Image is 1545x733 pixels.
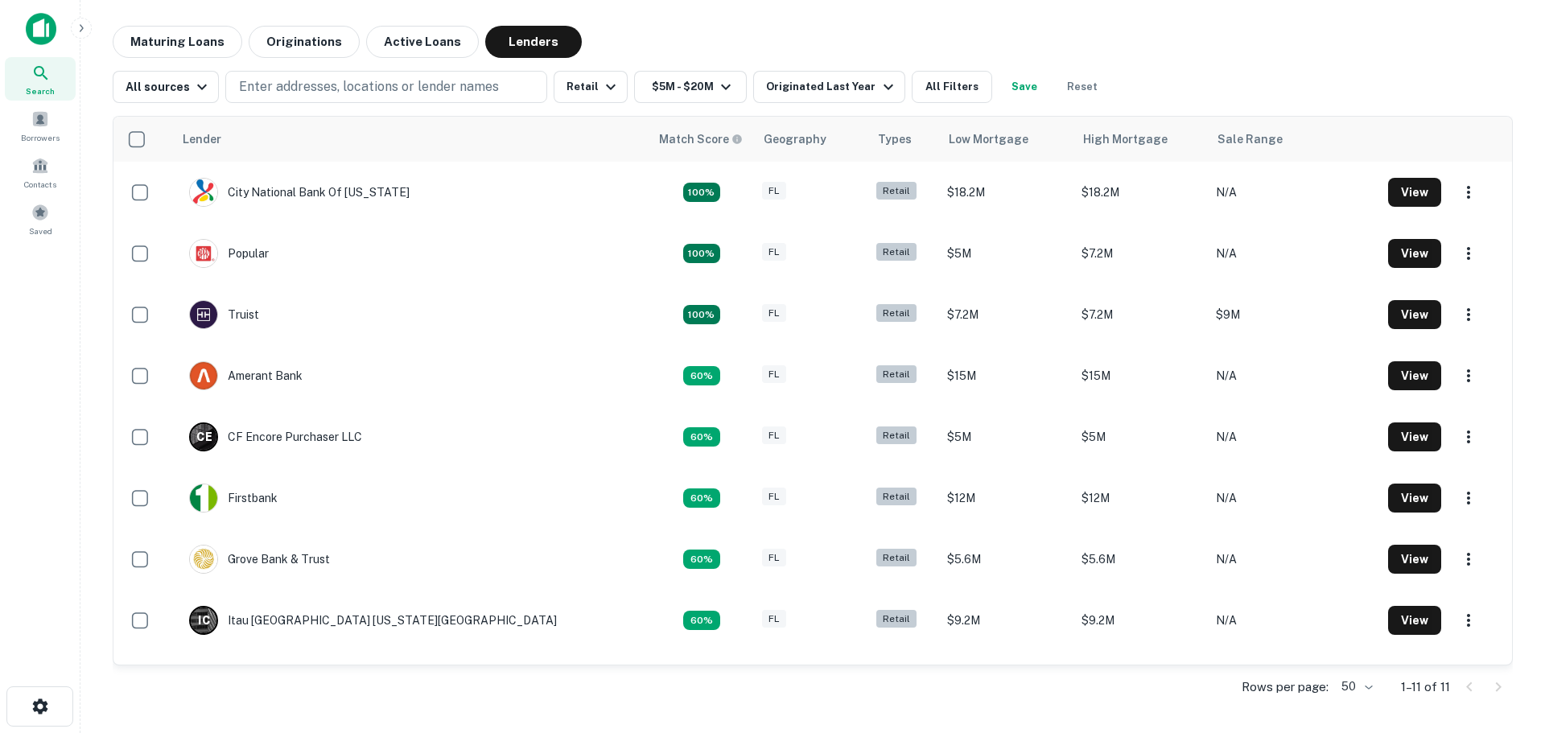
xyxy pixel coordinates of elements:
[649,117,754,162] th: Capitalize uses an advanced AI algorithm to match your search with the best lender. The match sco...
[683,488,720,508] div: Capitalize uses an advanced AI algorithm to match your search with the best lender. The match sco...
[1073,467,1208,529] td: $12M
[5,150,76,194] a: Contacts
[939,223,1073,284] td: $5M
[190,240,217,267] img: picture
[659,130,743,148] div: Capitalize uses an advanced AI algorithm to match your search with the best lender. The match sco...
[754,117,869,162] th: Geography
[173,117,649,162] th: Lender
[868,117,939,162] th: Types
[876,304,917,323] div: Retail
[183,130,221,149] div: Lender
[126,77,212,97] div: All sources
[249,26,360,58] button: Originations
[1388,178,1441,207] button: View
[26,13,56,45] img: capitalize-icon.png
[766,77,897,97] div: Originated Last Year
[683,366,720,385] div: Capitalize uses an advanced AI algorithm to match your search with the best lender. The match sco...
[1208,345,1380,406] td: N/A
[26,84,55,97] span: Search
[113,26,242,58] button: Maturing Loans
[1388,422,1441,451] button: View
[764,130,826,149] div: Geography
[1388,606,1441,635] button: View
[939,529,1073,590] td: $5.6M
[5,104,76,147] a: Borrowers
[1388,484,1441,513] button: View
[198,612,209,629] p: I C
[554,71,628,103] button: Retail
[189,484,278,513] div: Firstbank
[190,179,217,206] img: picture
[1073,529,1208,590] td: $5.6M
[21,131,60,144] span: Borrowers
[1388,545,1441,574] button: View
[683,611,720,630] div: Capitalize uses an advanced AI algorithm to match your search with the best lender. The match sco...
[1208,590,1380,651] td: N/A
[762,304,786,323] div: FL
[939,406,1073,467] td: $5M
[876,488,917,506] div: Retail
[939,117,1073,162] th: Low Mortgage
[190,484,217,512] img: picture
[912,71,992,103] button: All Filters
[949,130,1028,149] div: Low Mortgage
[878,130,912,149] div: Types
[1208,406,1380,467] td: N/A
[1208,651,1380,712] td: N/A
[1208,117,1380,162] th: Sale Range
[1073,162,1208,223] td: $18.2M
[939,590,1073,651] td: $9.2M
[876,365,917,384] div: Retail
[1208,223,1380,284] td: N/A
[1217,130,1283,149] div: Sale Range
[762,488,786,506] div: FL
[1208,529,1380,590] td: N/A
[939,467,1073,529] td: $12M
[939,284,1073,345] td: $7.2M
[1073,284,1208,345] td: $7.2M
[939,651,1073,712] td: $5.6M
[683,244,720,263] div: Capitalize uses an advanced AI algorithm to match your search with the best lender. The match sco...
[190,362,217,389] img: picture
[1242,677,1329,697] p: Rows per page:
[29,224,52,237] span: Saved
[762,182,786,200] div: FL
[762,426,786,445] div: FL
[683,183,720,202] div: Capitalize uses an advanced AI algorithm to match your search with the best lender. The match sco...
[189,239,269,268] div: Popular
[189,545,330,574] div: Grove Bank & Trust
[939,345,1073,406] td: $15M
[1073,590,1208,651] td: $9.2M
[1401,677,1450,697] p: 1–11 of 11
[190,546,217,573] img: picture
[1073,651,1208,712] td: $5.6M
[634,71,747,103] button: $5M - $20M
[762,610,786,628] div: FL
[24,178,56,191] span: Contacts
[5,57,76,101] a: Search
[1073,345,1208,406] td: $15M
[999,71,1050,103] button: Save your search to get updates of matches that match your search criteria.
[190,301,217,328] img: picture
[876,610,917,628] div: Retail
[189,361,303,390] div: Amerant Bank
[485,26,582,58] button: Lenders
[683,427,720,447] div: Capitalize uses an advanced AI algorithm to match your search with the best lender. The match sco...
[1388,239,1441,268] button: View
[5,197,76,241] a: Saved
[876,549,917,567] div: Retail
[196,429,212,446] p: C E
[1335,675,1375,698] div: 50
[189,422,362,451] div: CF Encore Purchaser LLC
[762,549,786,567] div: FL
[225,71,547,103] button: Enter addresses, locations or lender names
[683,550,720,569] div: Capitalize uses an advanced AI algorithm to match your search with the best lender. The match sco...
[1208,467,1380,529] td: N/A
[1073,406,1208,467] td: $5M
[189,178,410,207] div: City National Bank Of [US_STATE]
[1083,130,1168,149] div: High Mortgage
[939,162,1073,223] td: $18.2M
[1208,284,1380,345] td: $9M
